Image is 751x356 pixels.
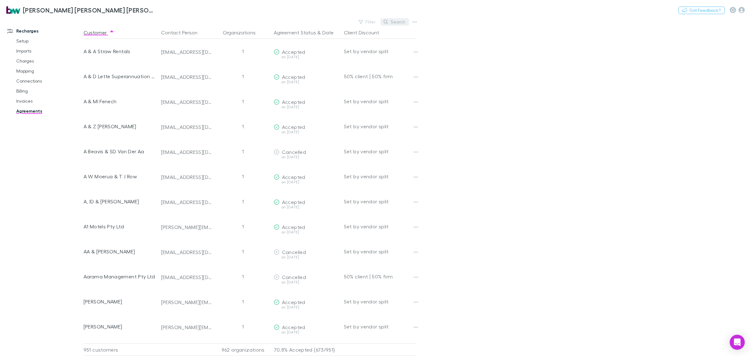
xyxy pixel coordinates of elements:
[6,6,20,14] img: Brewster Walsh Waters Partners's Logo
[10,106,88,116] a: Agreements
[215,314,271,339] div: 1
[84,264,156,289] div: Aarama Management Pty Ltd
[274,155,339,159] div: on [DATE]
[274,344,339,356] p: 70.8% Accepted (673/951)
[161,249,212,255] div: [EMAIL_ADDRESS][DOMAIN_NAME]
[84,39,156,64] div: A & A Straw Rentals
[344,214,416,239] div: Set by vendor split
[223,26,263,39] button: Organizations
[344,39,416,64] div: Set by vendor split
[282,74,305,80] span: Accepted
[215,139,271,164] div: 1
[215,39,271,64] div: 1
[84,89,156,114] div: A & MI Fenech
[344,239,416,264] div: Set by vendor split
[355,18,379,26] button: Filter
[282,224,305,230] span: Accepted
[215,343,271,356] div: 962 organizations
[344,89,416,114] div: Set by vendor split
[344,139,416,164] div: Set by vendor split
[274,230,339,234] div: on [DATE]
[381,18,409,26] button: Search
[161,124,212,130] div: [EMAIL_ADDRESS][DOMAIN_NAME]
[282,274,306,280] span: Cancelled
[274,180,339,184] div: on [DATE]
[161,199,212,205] div: [EMAIL_ADDRESS][DOMAIN_NAME]
[274,80,339,84] div: on [DATE]
[161,324,212,330] div: [PERSON_NAME][EMAIL_ADDRESS][DOMAIN_NAME]
[84,189,156,214] div: A, ID & [PERSON_NAME]
[274,255,339,259] div: on [DATE]
[161,74,212,80] div: [EMAIL_ADDRESS][DOMAIN_NAME]
[282,249,306,255] span: Cancelled
[282,299,305,305] span: Accepted
[274,330,339,334] div: on [DATE]
[215,214,271,239] div: 1
[10,66,88,76] a: Mapping
[678,7,725,14] button: Got Feedback?
[161,49,212,55] div: [EMAIL_ADDRESS][DOMAIN_NAME]
[344,164,416,189] div: Set by vendor split
[215,114,271,139] div: 1
[10,86,88,96] a: Billing
[274,305,339,309] div: on [DATE]
[274,205,339,209] div: on [DATE]
[215,264,271,289] div: 1
[10,46,88,56] a: Imports
[215,89,271,114] div: 1
[23,6,155,14] h3: [PERSON_NAME] [PERSON_NAME] [PERSON_NAME] Partners
[274,55,339,59] div: on [DATE]
[215,164,271,189] div: 1
[344,289,416,314] div: Set by vendor split
[161,274,212,280] div: [EMAIL_ADDRESS][DOMAIN_NAME]
[282,149,306,155] span: Cancelled
[10,76,88,86] a: Connections
[84,343,159,356] div: 951 customers
[161,26,205,39] button: Contact Person
[161,99,212,105] div: [EMAIL_ADDRESS][DOMAIN_NAME]
[344,264,416,289] div: 50% client | 50% firm
[10,36,88,46] a: Setup
[84,64,156,89] div: A & D Lette Superannuation Fund
[344,64,416,89] div: 50% client | 50% firm
[274,130,339,134] div: on [DATE]
[215,239,271,264] div: 1
[282,174,305,180] span: Accepted
[344,26,387,39] button: Client Discount
[282,324,305,330] span: Accepted
[161,149,212,155] div: [EMAIL_ADDRESS][DOMAIN_NAME]
[84,26,114,39] button: Customer
[282,199,305,205] span: Accepted
[1,26,88,36] a: Recharges
[344,114,416,139] div: Set by vendor split
[84,289,156,314] div: [PERSON_NAME]
[215,64,271,89] div: 1
[344,314,416,339] div: Set by vendor split
[274,280,339,284] div: on [DATE]
[215,289,271,314] div: 1
[274,105,339,109] div: on [DATE]
[161,224,212,230] div: [PERSON_NAME][EMAIL_ADDRESS][PERSON_NAME][DOMAIN_NAME]
[215,189,271,214] div: 1
[84,314,156,339] div: [PERSON_NAME]
[730,335,745,350] div: Open Intercom Messenger
[282,124,305,130] span: Accepted
[84,214,156,239] div: A1 Motels Pty Ltd
[282,99,305,105] span: Accepted
[344,189,416,214] div: Set by vendor split
[161,299,212,305] div: [PERSON_NAME][EMAIL_ADDRESS][PERSON_NAME][DOMAIN_NAME]
[274,26,339,39] div: &
[282,49,305,55] span: Accepted
[84,239,156,264] div: AA & [PERSON_NAME]
[84,139,156,164] div: A Beavis & SD Van Der Aa
[84,114,156,139] div: A & Z [PERSON_NAME]
[84,164,156,189] div: A W Moerua & T J Row
[10,96,88,106] a: Invoices
[161,174,212,180] div: [EMAIL_ADDRESS][DOMAIN_NAME]
[10,56,88,66] a: Charges
[322,26,334,39] button: Date
[3,3,159,18] a: [PERSON_NAME] [PERSON_NAME] [PERSON_NAME] Partners
[274,26,316,39] button: Agreement Status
